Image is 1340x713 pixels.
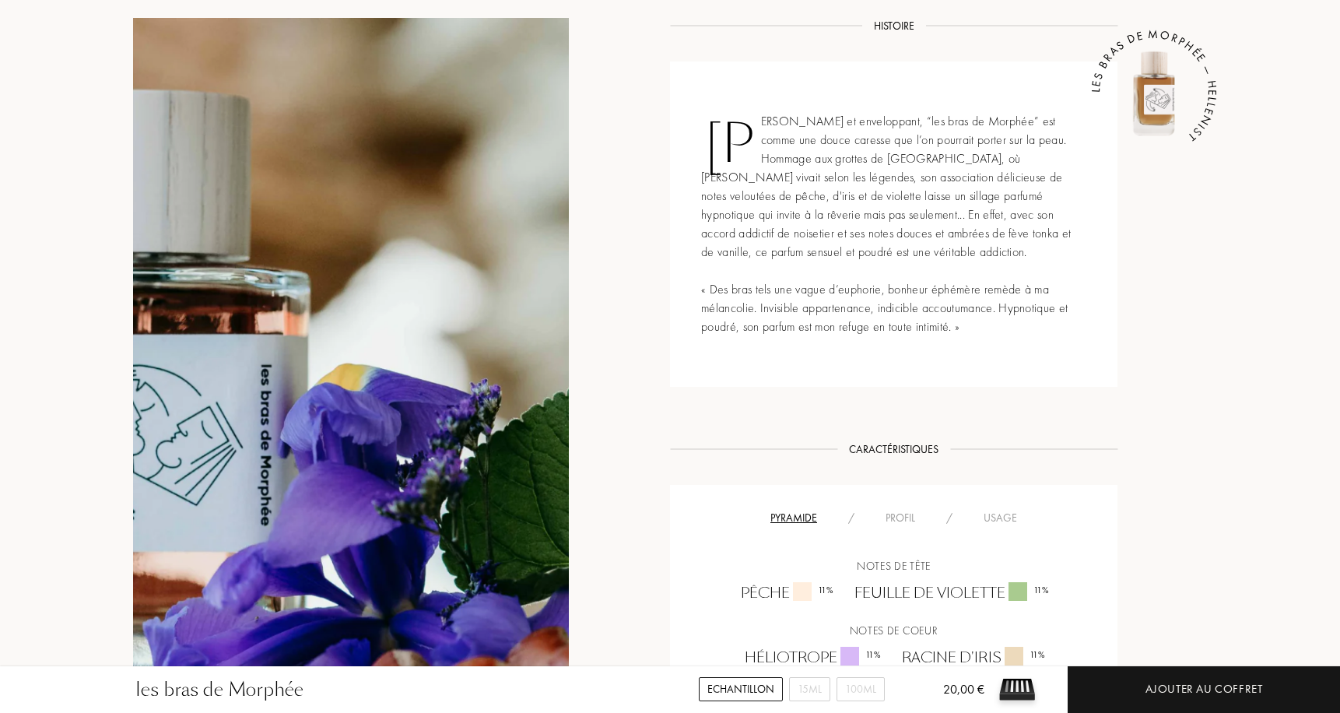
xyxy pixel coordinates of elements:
div: 11 % [865,648,881,662]
div: / [931,510,968,526]
div: [PERSON_NAME] et enveloppant, “les bras de Morphée” est comme une douce caresse que l’on pourrait... [670,61,1117,387]
img: sample box sommelier du parfum [994,666,1040,713]
div: Notes de coeur [682,623,1106,639]
div: 11 % [1033,583,1049,597]
div: 11 % [1030,648,1045,662]
div: Racine d'iris [890,647,1054,668]
div: Pyramide [755,510,833,526]
div: 15mL [789,677,830,701]
div: Pêche [729,582,843,603]
div: les bras de Morphée [135,676,303,704]
img: les bras de Morphée [1107,46,1201,139]
div: Echantillon [699,677,783,701]
div: Héliotrope [733,647,890,668]
div: Notes de tête [682,558,1106,574]
div: 11 % [818,583,833,597]
div: Feuille de violette [843,582,1058,603]
div: / [833,510,870,526]
div: 100mL [837,677,885,701]
div: Ajouter au coffret [1145,680,1263,698]
div: Usage [968,510,1033,526]
div: 20,00 € [918,680,984,713]
div: Profil [870,510,931,526]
